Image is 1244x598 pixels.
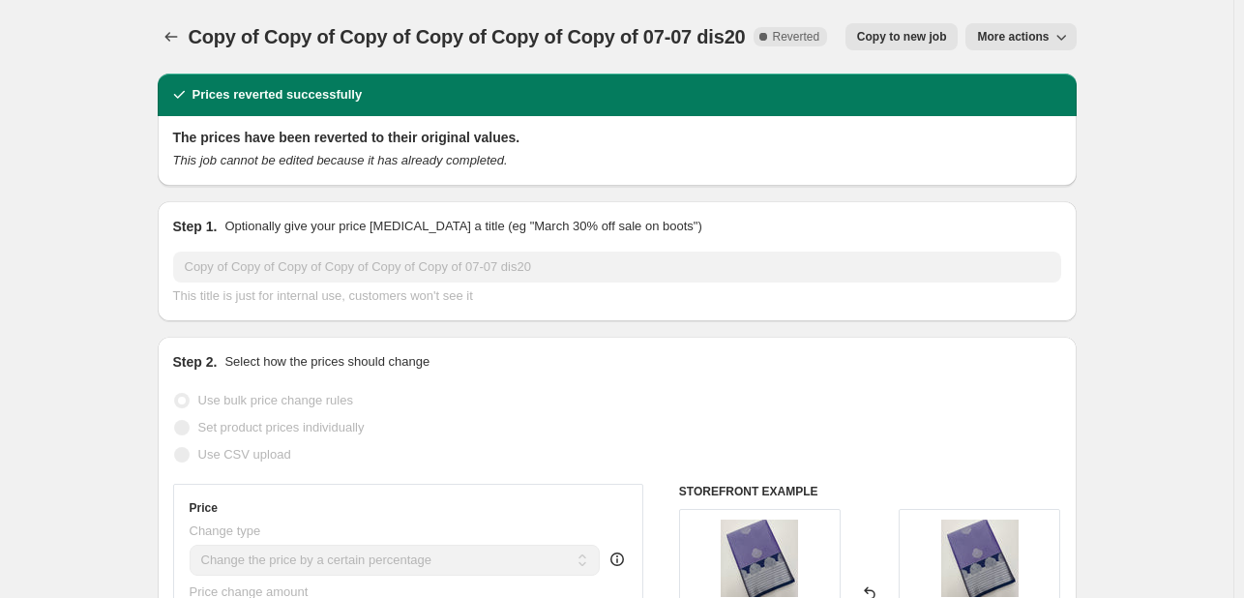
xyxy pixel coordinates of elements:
img: HG57_1_80x.jpg [721,520,798,597]
p: Optionally give your price [MEDICAL_DATA] a title (eg "March 30% off sale on boots") [224,217,701,236]
h2: Step 2. [173,352,218,372]
button: More actions [965,23,1076,50]
span: Copy to new job [857,29,947,45]
input: 30% off holiday sale [173,252,1061,283]
h2: The prices have been reverted to their original values. [173,128,1061,147]
h2: Prices reverted successfully [193,85,363,105]
h3: Price [190,500,218,516]
span: Copy of Copy of Copy of Copy of Copy of Copy of 07-07 dis20 [189,26,746,47]
p: Select how the prices should change [224,352,429,372]
button: Price change jobs [158,23,185,50]
span: Change type [190,523,261,538]
h6: STOREFRONT EXAMPLE [679,484,1061,499]
span: Set product prices individually [198,420,365,434]
span: Use bulk price change rules [198,393,353,407]
span: Reverted [773,29,820,45]
span: More actions [977,29,1049,45]
h2: Step 1. [173,217,218,236]
img: HG57_1_80x.jpg [941,520,1019,597]
span: Use CSV upload [198,447,291,462]
span: This title is just for internal use, customers won't see it [173,288,473,303]
i: This job cannot be edited because it has already completed. [173,153,508,167]
button: Copy to new job [845,23,959,50]
div: help [607,550,627,569]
